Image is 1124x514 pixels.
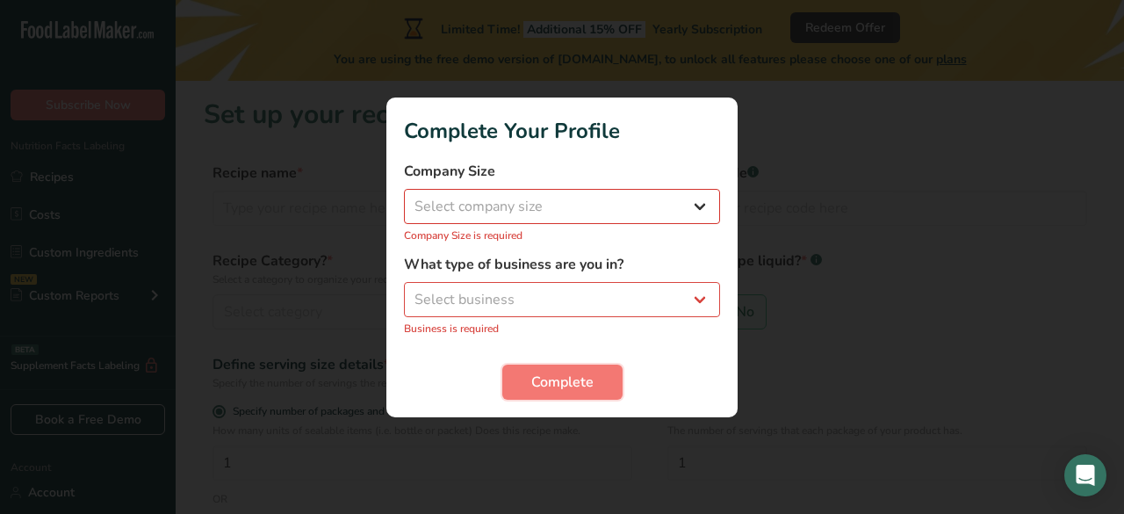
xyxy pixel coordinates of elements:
[404,115,720,147] h1: Complete Your Profile
[404,321,720,337] p: Business is required
[404,161,720,182] label: Company Size
[404,228,720,243] p: Company Size is required
[404,254,720,275] label: What type of business are you in?
[1064,454,1106,496] div: Open Intercom Messenger
[531,372,594,393] span: Complete
[502,365,623,400] button: Complete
